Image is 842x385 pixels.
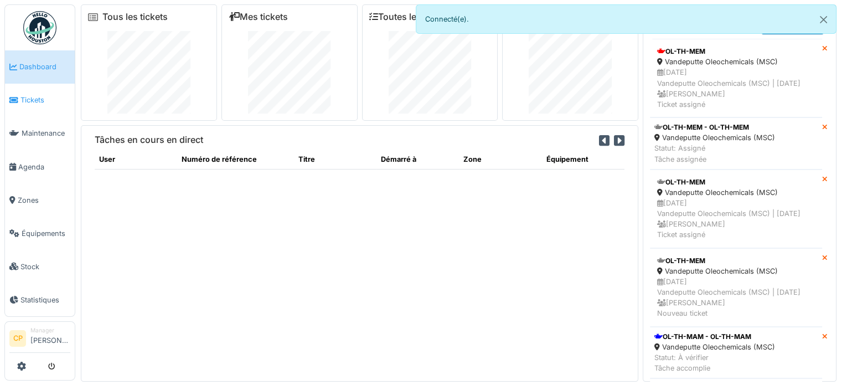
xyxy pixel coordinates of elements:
a: Toutes les tâches [369,12,452,22]
a: Agenda [5,150,75,183]
th: Zone [459,150,541,170]
a: OL-TH-MEM Vandeputte Oleochemicals (MSC) [DATE]Vandeputte Oleochemicals (MSC) | [DATE] [PERSON_NA... [650,39,822,117]
div: [DATE] Vandeputte Oleochemicals (MSC) | [DATE] [PERSON_NAME] Ticket assigné [657,67,815,110]
img: Badge_color-CXgf-gQk.svg [23,11,56,44]
a: Tous les tickets [102,12,168,22]
th: Titre [294,150,376,170]
th: Équipement [542,150,624,170]
a: CP Manager[PERSON_NAME] [9,326,70,353]
span: Zones [18,195,70,206]
a: Maintenance [5,117,75,150]
a: OL-TH-MEM Vandeputte Oleochemicals (MSC) [DATE]Vandeputte Oleochemicals (MSC) | [DATE] [PERSON_NA... [650,170,822,248]
div: Statut: Assigné Tâche assignée [654,143,775,164]
div: Vandeputte Oleochemicals (MSC) [657,187,815,198]
span: Stock [20,261,70,272]
div: Manager [30,326,70,335]
div: Vandeputte Oleochemicals (MSC) [654,132,775,143]
div: Vandeputte Oleochemicals (MSC) [657,57,815,67]
th: Démarré à [376,150,459,170]
li: [PERSON_NAME] [30,326,70,350]
a: Zones [5,183,75,217]
a: OL-TH-MEM Vandeputte Oleochemicals (MSC) [DATE]Vandeputte Oleochemicals (MSC) | [DATE] [PERSON_NA... [650,248,822,327]
div: Vandeputte Oleochemicals (MSC) [654,342,775,352]
span: Statistiques [20,295,70,305]
th: Numéro de référence [177,150,293,170]
div: Statut: À vérifier Tâche accomplie [654,352,775,373]
a: Tickets [5,84,75,117]
span: Équipements [22,228,70,239]
h6: Tâches en cours en direct [95,135,203,145]
div: Vandeputte Oleochemicals (MSC) [657,266,815,276]
a: Mes tickets [229,12,288,22]
span: Dashboard [19,61,70,72]
a: Dashboard [5,50,75,84]
button: Close [811,5,836,34]
div: OL-TH-MEM [657,47,815,57]
a: Statistiques [5,283,75,316]
div: Connecté(e). [416,4,837,34]
div: OL-TH-MEM [657,256,815,266]
a: Équipements [5,217,75,250]
div: OL-TH-MAM - OL-TH-MAM [654,332,775,342]
a: OL-TH-MAM - OL-TH-MAM Vandeputte Oleochemicals (MSC) Statut: À vérifierTâche accomplie [650,327,822,379]
div: OL-TH-MEM [657,177,815,187]
span: Tickets [20,95,70,105]
span: Maintenance [22,128,70,138]
span: translation missing: fr.shared.user [99,155,115,163]
a: Stock [5,250,75,283]
div: [DATE] Vandeputte Oleochemicals (MSC) | [DATE] [PERSON_NAME] Nouveau ticket [657,276,815,319]
li: CP [9,330,26,347]
div: OL-TH-MEM - OL-TH-MEM [654,122,775,132]
a: OL-TH-MEM - OL-TH-MEM Vandeputte Oleochemicals (MSC) Statut: AssignéTâche assignée [650,117,822,170]
div: [DATE] Vandeputte Oleochemicals (MSC) | [DATE] [PERSON_NAME] Ticket assigné [657,198,815,240]
span: Agenda [18,162,70,172]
